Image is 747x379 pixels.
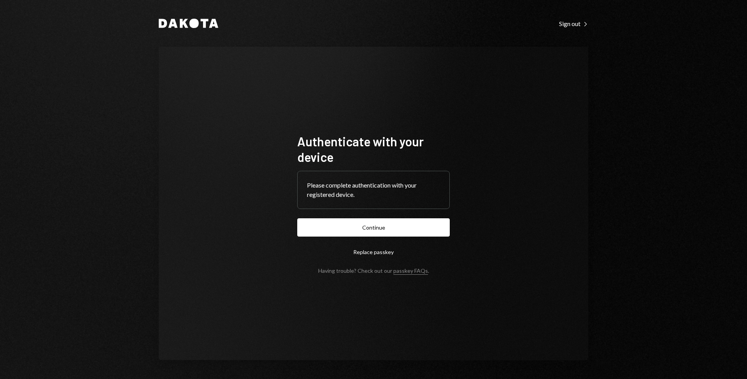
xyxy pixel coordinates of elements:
[307,181,440,199] div: Please complete authentication with your registered device.
[297,218,450,237] button: Continue
[297,243,450,261] button: Replace passkey
[393,267,428,275] a: passkey FAQs
[559,20,588,28] div: Sign out
[297,133,450,165] h1: Authenticate with your device
[559,19,588,28] a: Sign out
[318,267,429,274] div: Having trouble? Check out our .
